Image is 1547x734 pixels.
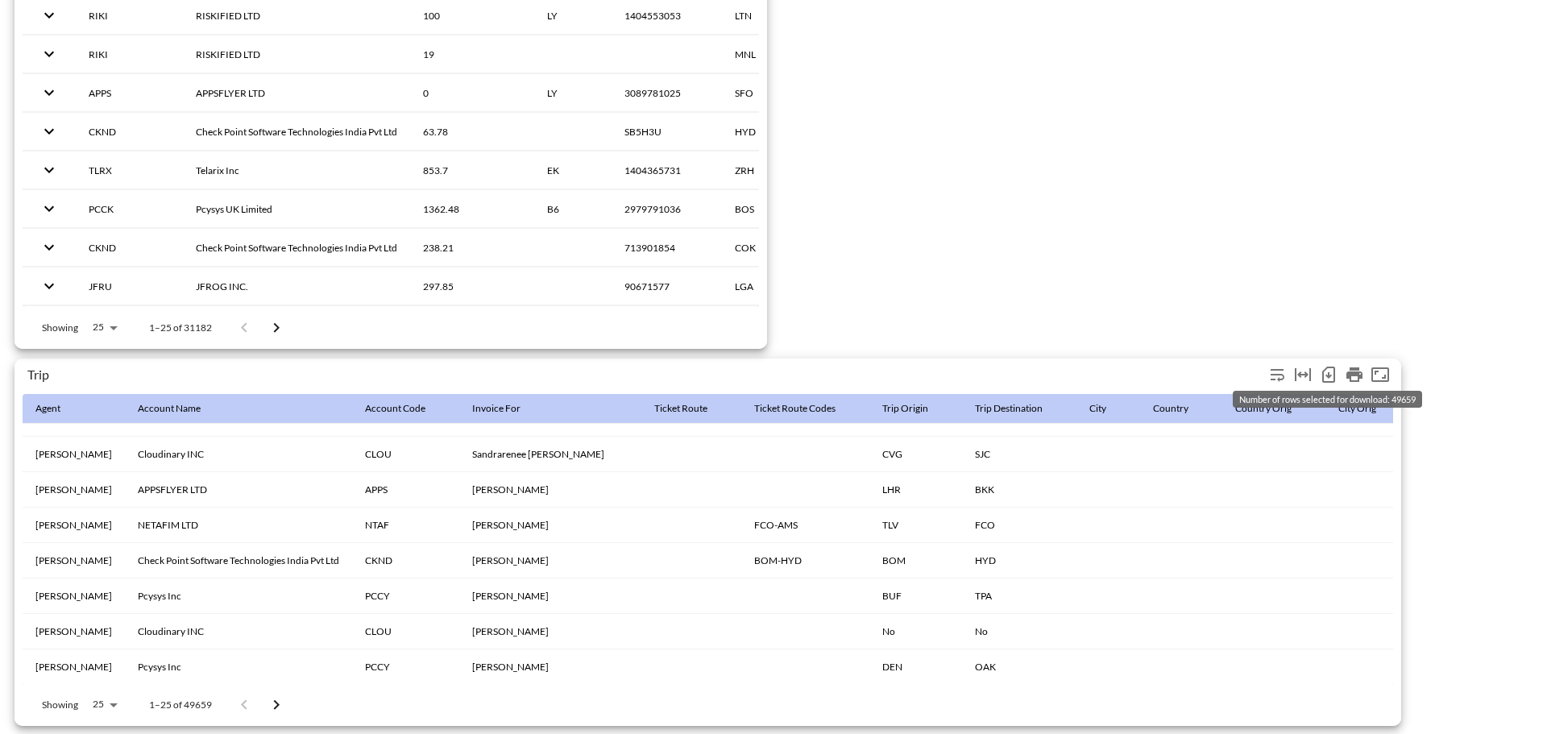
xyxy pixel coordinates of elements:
[183,229,410,267] th: Check Point Software Technologies India Pvt Ltd
[975,399,1043,418] div: Trip Destination
[1153,399,1209,418] span: Country
[459,472,641,508] th: Mateusz Lurka
[722,151,836,189] th: ZRH
[352,649,459,685] th: PCCY
[138,399,222,418] span: Account Name
[612,74,722,112] th: 3089781025
[722,190,836,228] th: BOS
[183,151,410,189] th: Telarix Inc
[76,35,183,73] th: RIKI
[472,399,541,418] span: Invoice For
[1367,362,1393,388] button: Fullscreen
[352,578,459,614] th: PCCY
[76,229,183,267] th: CKND
[459,578,641,614] th: Justinpaul Baryza
[975,399,1064,418] span: Trip Destination
[1264,362,1290,388] div: Wrap text
[85,317,123,338] div: 25
[76,267,183,305] th: JFRU
[962,578,1076,614] th: TPA
[23,578,125,614] th: Victoria Rogov
[869,508,962,543] th: TLV
[149,321,212,334] p: 1–25 of 31182
[23,649,125,685] th: Victoria Rogov
[962,649,1076,685] th: OAK
[125,578,352,614] th: Pcysys Inc
[85,694,123,715] div: 25
[741,543,869,578] th: BOM-HYD
[612,113,722,151] th: SB5H3U
[410,113,534,151] th: 63.78
[23,472,125,508] th: Amanda Little
[882,399,949,418] span: Trip Origin
[962,437,1076,472] th: SJC
[35,195,63,222] button: expand row
[125,543,352,578] th: Check Point Software Technologies India Pvt Ltd
[365,399,446,418] span: Account Code
[138,399,201,418] div: Account Name
[410,190,534,228] th: 1362.48
[352,437,459,472] th: CLOU
[35,234,63,261] button: expand row
[35,156,63,184] button: expand row
[869,437,962,472] th: CVG
[962,472,1076,508] th: BKK
[125,472,352,508] th: APPSFLYER LTD
[722,267,836,305] th: LGA
[35,2,63,29] button: expand row
[352,543,459,578] th: CKND
[183,113,410,151] th: Check Point Software Technologies India Pvt Ltd
[260,689,292,721] button: Go to next page
[459,508,641,543] th: Hori Blanco
[754,399,836,418] div: Ticket Route Codes
[962,614,1076,649] th: No
[76,190,183,228] th: PCCK
[1316,362,1342,388] div: Number of rows selected for download: 49659
[35,272,63,300] button: expand row
[1089,399,1127,418] span: City
[962,508,1076,543] th: FCO
[534,74,612,112] th: LY
[612,267,722,305] th: 90671577
[35,40,63,68] button: expand row
[125,508,352,543] th: NETAFIM LTD
[1342,362,1367,388] div: Print
[459,614,641,649] th: Phillip Jones
[35,118,63,145] button: expand row
[612,151,722,189] th: 1404365731
[76,74,183,112] th: APPS
[260,312,292,344] button: Go to next page
[459,437,641,472] th: Sandrarenee Cutright
[612,190,722,228] th: 2979791036
[1153,399,1188,418] div: Country
[42,698,78,711] p: Showing
[35,399,60,418] div: Agent
[183,190,410,228] th: Pcysys UK Limited
[125,614,352,649] th: Cloudinary INC
[612,229,722,267] th: 713901854
[410,74,534,112] th: 0
[722,113,836,151] th: HYD
[459,649,641,685] th: Gregg Diamant
[149,698,212,711] p: 1–25 of 49659
[27,367,1264,382] div: Trip
[869,649,962,685] th: DEN
[352,472,459,508] th: APPS
[722,74,836,112] th: SFO
[754,399,856,418] span: Ticket Route Codes
[962,543,1076,578] th: HYD
[352,614,459,649] th: CLOU
[183,74,410,112] th: APPSFLYER LTD
[410,151,534,189] th: 853.7
[534,190,612,228] th: B6
[869,578,962,614] th: BUF
[410,267,534,305] th: 297.85
[654,399,728,418] span: Ticket Route
[534,151,612,189] th: EK
[882,399,928,418] div: Trip Origin
[35,79,63,106] button: expand row
[869,543,962,578] th: BOM
[741,508,869,543] th: FCO-AMS
[76,113,183,151] th: CKND
[472,399,521,418] div: Invoice For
